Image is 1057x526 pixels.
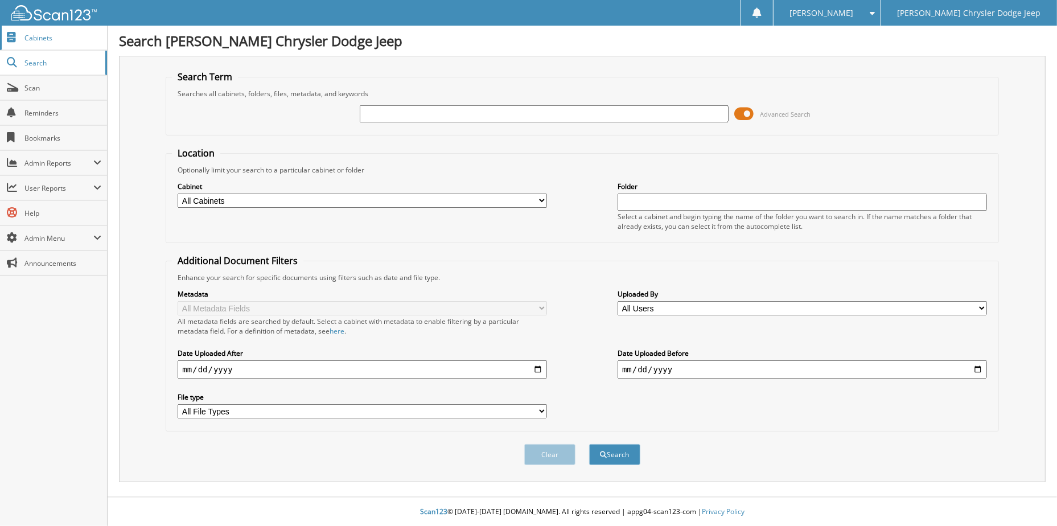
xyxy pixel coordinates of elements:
div: Optionally limit your search to a particular cabinet or folder [172,165,992,175]
div: Searches all cabinets, folders, files, metadata, and keywords [172,89,992,98]
label: File type [178,392,547,402]
span: Help [24,208,101,218]
span: [PERSON_NAME] Chrysler Dodge Jeep [897,10,1040,17]
span: Scan123 [420,507,447,516]
legend: Location [172,147,220,159]
span: User Reports [24,183,93,193]
label: Uploaded By [618,289,987,299]
span: Admin Menu [24,233,93,243]
span: Advanced Search [760,110,811,118]
button: Search [589,444,640,465]
legend: Search Term [172,71,238,83]
span: Announcements [24,258,101,268]
input: end [618,360,987,379]
label: Date Uploaded Before [618,348,987,358]
span: [PERSON_NAME] [789,10,853,17]
label: Metadata [178,289,547,299]
iframe: Chat Widget [1000,471,1057,526]
a: Privacy Policy [702,507,745,516]
span: Cabinets [24,33,101,43]
label: Cabinet [178,182,547,191]
input: start [178,360,547,379]
span: Admin Reports [24,158,93,168]
div: All metadata fields are searched by default. Select a cabinet with metadata to enable filtering b... [178,317,547,336]
label: Folder [618,182,987,191]
div: © [DATE]-[DATE] [DOMAIN_NAME]. All rights reserved | appg04-scan123-com | [108,498,1057,526]
span: Search [24,58,100,68]
span: Reminders [24,108,101,118]
button: Clear [524,444,575,465]
a: here [330,326,344,336]
span: Bookmarks [24,133,101,143]
legend: Additional Document Filters [172,254,303,267]
div: Enhance your search for specific documents using filters such as date and file type. [172,273,992,282]
div: Select a cabinet and begin typing the name of the folder you want to search in. If the name match... [618,212,987,231]
span: Scan [24,83,101,93]
label: Date Uploaded After [178,348,547,358]
img: scan123-logo-white.svg [11,5,97,20]
h1: Search [PERSON_NAME] Chrysler Dodge Jeep [119,31,1046,50]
